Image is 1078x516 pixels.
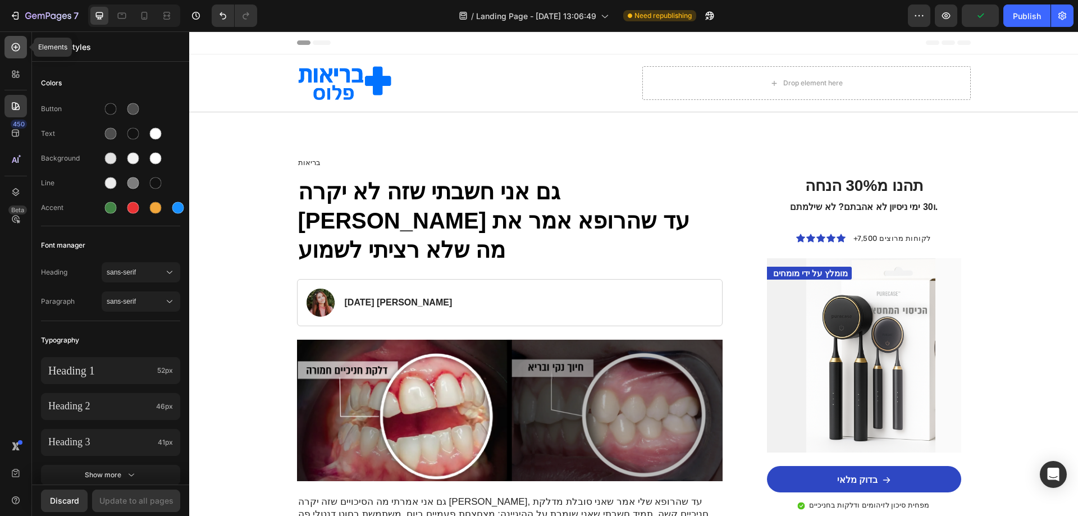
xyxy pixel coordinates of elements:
[41,267,102,277] span: Heading
[108,144,534,234] h1: גם אני חשבתי שזה לא יקרה [PERSON_NAME] עד שהרופא אמר את מה שלא רציתי לשמוע
[74,9,79,22] p: 7
[648,443,688,455] p: בדוק מלאי
[471,10,474,22] span: /
[92,490,180,512] button: Update to all pages
[594,47,654,56] div: Drop element here
[158,437,173,447] span: 41px
[41,76,62,90] span: Colors
[117,257,145,285] img: gempages_581765924177052520-ad53b4f5-b94d-40ef-abb8-cdf4947d7ef8.webp
[11,120,27,129] div: 450
[48,436,153,449] p: Heading 3
[41,41,180,53] p: Global Styles
[664,202,742,213] p: +7,500 לקוחות מרוצים
[107,296,164,307] span: sans-serif
[41,490,88,512] button: Discard
[1013,10,1041,22] div: Publish
[107,267,164,277] span: sans-serif
[41,129,102,139] div: Text
[41,465,180,485] button: Show more
[156,266,263,276] strong: [DATE] [PERSON_NAME]
[212,4,257,27] div: Undo/Redo
[578,435,771,462] a: בדוק מלאי
[578,227,771,421] img: gempages_581765924177052520-60512578-79b1-4d78-ae18-6d34ce85b1d0.png
[156,401,173,412] span: 46px
[41,153,102,163] div: Background
[50,495,79,506] div: Discard
[102,291,180,312] button: sans-serif
[189,31,1078,516] iframe: Design area
[1040,461,1067,488] div: Open Intercom Messenger
[48,400,152,413] p: Heading 2
[41,104,102,114] div: Button
[85,469,137,481] div: Show more
[109,127,533,136] p: בריאות
[4,4,84,27] button: 7
[41,334,79,347] span: Typography
[102,262,180,282] button: sans-serif
[8,206,27,214] div: Beta
[48,363,153,378] p: Heading 1
[584,236,659,248] p: מומלץ על ידי מומחים
[41,203,102,213] div: Accent
[157,366,173,376] span: 52px
[109,464,533,514] p: גם אני אמרתי מה הסיכויים שזה יקרה [PERSON_NAME], עד שהרופא שלי אמר שאני סובלת מדלקת חניכיים קשה. ...
[476,10,596,22] span: Landing Page - [DATE] 13:06:49
[99,495,173,506] div: Update to all pages
[108,308,534,450] img: gempages_581765924177052520-204000fb-cc01-4d57-ba62-ea7192598b05.png
[620,469,740,479] p: מפחית סיכון לזיהומים ודלקות בחניכיים
[601,171,748,180] span: ו30 ימי ניסיון לא אהבתם? לא שילמתם.
[634,11,692,21] span: Need republishing
[41,239,85,252] span: Font manager
[41,178,102,188] div: Line
[587,144,763,186] h2: תהנו מ30% הנחה
[41,296,102,307] span: Paragraph
[1003,4,1050,27] button: Publish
